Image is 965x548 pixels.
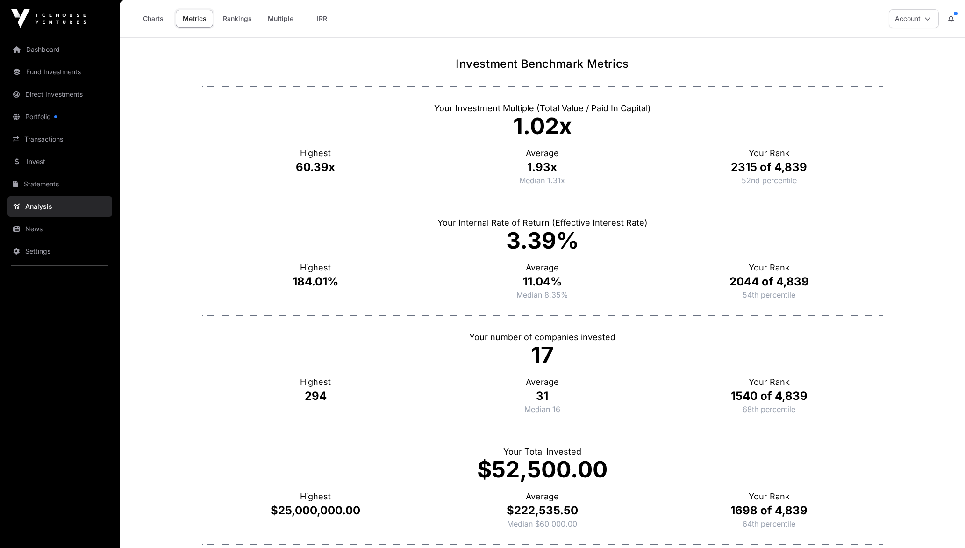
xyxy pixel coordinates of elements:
[7,84,112,105] a: Direct Investments
[202,229,883,252] p: 3.39%
[429,274,656,289] p: 11.04%
[656,503,882,518] p: 1698 of 4,839
[202,160,429,175] p: 60.39x
[202,115,883,137] p: 1.02x
[429,289,656,300] p: Median 8.35%
[7,39,112,60] a: Dashboard
[429,175,656,186] p: Median 1.31x
[429,376,656,389] p: Average
[429,389,656,404] p: 31
[429,404,656,415] p: Median 16
[429,503,656,518] p: $222,535.50
[217,10,258,28] a: Rankings
[202,445,883,458] p: Your Total Invested
[743,289,795,300] p: Percentage of investors below this ranking.
[202,331,883,344] p: Your number of companies invested
[7,129,112,149] a: Transactions
[918,503,965,548] iframe: Chat Widget
[889,9,939,28] button: Account
[429,160,656,175] p: 1.93x
[11,9,86,28] img: Icehouse Ventures Logo
[202,490,429,503] p: Highest
[656,376,882,389] p: Your Rank
[656,261,882,274] p: Your Rank
[202,389,429,404] p: 294
[429,261,656,274] p: Average
[176,10,213,28] a: Metrics
[202,274,429,289] p: 184.01%
[7,107,112,127] a: Portfolio
[202,261,429,274] p: Highest
[202,458,883,481] p: $52,500.00
[656,160,882,175] p: 2315 of 4,839
[303,10,341,28] a: IRR
[429,490,656,503] p: Average
[7,174,112,194] a: Statements
[202,376,429,389] p: Highest
[656,490,882,503] p: Your Rank
[7,196,112,217] a: Analysis
[262,10,300,28] a: Multiple
[743,518,795,529] p: Percentage of investors below this ranking.
[656,147,882,160] p: Your Rank
[7,151,112,172] a: Invest
[202,57,883,71] h1: Investment Benchmark Metrics
[743,404,795,415] p: Percentage of investors below this ranking.
[202,102,883,115] p: Your Investment Multiple (Total Value / Paid In Capital)
[202,344,883,366] p: 17
[7,219,112,239] a: News
[429,147,656,160] p: Average
[656,274,882,289] p: 2044 of 4,839
[135,10,172,28] a: Charts
[202,216,883,229] p: Your Internal Rate of Return (Effective Interest Rate)
[656,389,882,404] p: 1540 of 4,839
[7,62,112,82] a: Fund Investments
[429,518,656,529] p: Median $60,000.00
[202,147,429,160] p: Highest
[202,503,429,518] p: $25,000,000.00
[742,175,797,186] p: Percentage of investors below this ranking.
[7,241,112,262] a: Settings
